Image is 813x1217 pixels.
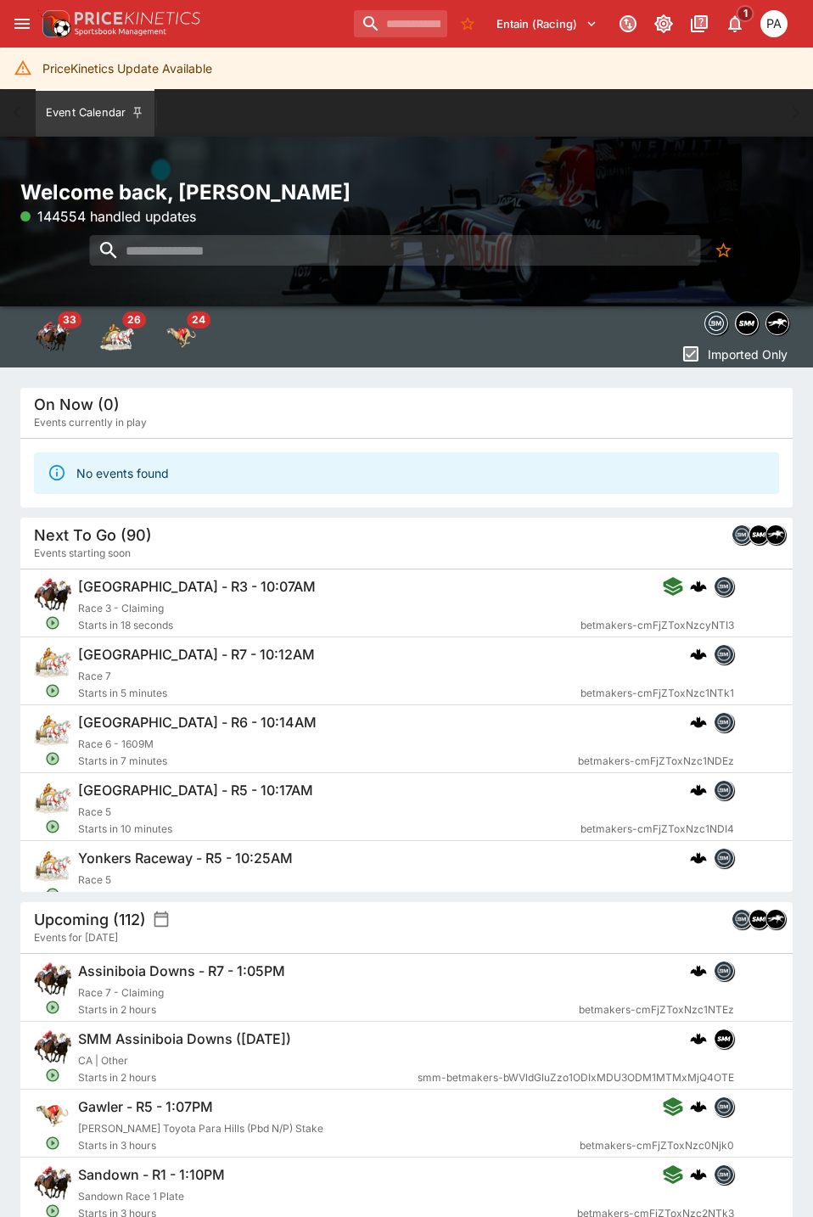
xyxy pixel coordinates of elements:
button: open drawer [7,8,37,39]
img: harness_racing.png [34,644,71,681]
svg: Open [45,819,60,834]
div: cerberus [690,714,707,731]
img: logo-cerberus.svg [690,1030,707,1047]
img: greyhound_racing.png [34,1096,71,1134]
img: betmakers.png [715,781,733,799]
img: harness_racing [100,320,134,354]
span: Race 7 - Claiming [78,986,164,999]
div: betmakers [732,524,752,545]
div: cerberus [690,1166,707,1183]
h6: Yonkers Raceway - R5 - 10:25AM [78,850,293,867]
span: smm-betmakers-bWVldGluZzo1ODIxMDU3ODM1MTMxMjQ4OTE [418,1069,734,1086]
img: logo-cerberus.svg [690,578,707,595]
img: greyhound_racing [165,320,199,354]
div: nztr [765,909,786,929]
button: Event Calendar [36,89,154,137]
img: betmakers.png [732,910,751,928]
h5: Upcoming (112) [34,910,146,929]
h6: [GEOGRAPHIC_DATA] - R5 - 10:17AM [78,782,313,799]
img: betmakers.png [715,713,733,732]
img: logo-cerberus.svg [690,1098,707,1115]
svg: Open [45,1068,60,1083]
div: Event type filters [701,306,793,340]
svg: Open [45,887,60,902]
button: Documentation [684,8,715,39]
img: horse_racing.png [34,576,71,614]
img: betmakers.png [715,849,733,867]
img: samemeetingmulti.png [749,525,768,544]
img: betmakers.png [732,525,751,544]
button: No Bookmarks [454,10,481,37]
img: harness_racing.png [34,780,71,817]
span: Race 6 - 1609M [78,737,154,750]
button: Select Tenant [486,10,608,37]
img: nztr.png [766,525,785,544]
span: CA | Other [78,1054,128,1067]
div: PriceKinetics Update Available [42,53,212,84]
span: 26 [122,311,146,328]
div: betmakers [714,848,734,868]
img: samemeetingmulti.png [736,312,758,334]
button: Notifications [720,8,750,39]
img: nztr.png [766,312,788,334]
img: betmakers.png [715,1165,733,1184]
span: Events starting soon [34,545,131,562]
div: nztr [765,524,786,545]
span: betmakers-cmFjZToxNzc1NDEz [578,753,734,770]
span: betmakers-cmFjZToxNzc1NDI4 [580,821,734,838]
img: logo-cerberus.svg [690,646,707,663]
img: Sportsbook Management [75,28,166,36]
img: horse_racing.png [34,1029,71,1066]
div: Event type filters [20,306,214,367]
p: 144554 handled updates [20,206,196,227]
button: Connected to PK [613,8,643,39]
div: samemeetingmulti [714,1029,734,1049]
div: Horse Racing [36,320,70,354]
div: Greyhound Racing [165,320,199,354]
span: Race 5 [78,805,111,818]
img: samemeetingmulti.png [715,1029,733,1048]
div: betmakers [714,576,734,597]
img: harness_racing.png [34,712,71,749]
span: Starts in 10 minutes [78,821,580,838]
div: cerberus [690,646,707,663]
img: harness_racing.png [34,848,71,885]
img: betmakers.png [715,645,733,664]
img: logo-cerberus.svg [690,782,707,799]
div: betmakers [714,644,734,665]
span: Events currently in play [34,414,147,431]
span: Starts in 5 minutes [78,685,580,702]
button: Peter Addley [755,5,793,42]
span: Starts in 2 hours [78,1001,579,1018]
span: 33 [58,311,81,328]
img: horse_racing.png [34,961,71,998]
img: PriceKinetics Logo [37,7,71,41]
div: cerberus [690,1098,707,1115]
h6: [GEOGRAPHIC_DATA] - R3 - 10:07AM [78,578,316,596]
div: cerberus [690,578,707,595]
img: betmakers.png [715,962,733,980]
span: betmakers-cmFjZToxNzc1ODQ5 [576,889,734,906]
svg: Open [45,751,60,766]
div: betmakers [704,311,728,335]
span: 1 [737,5,754,22]
div: samemeetingmulti [749,909,769,929]
h6: Gawler - R5 - 1:07PM [78,1098,213,1116]
span: Race 3 - Claiming [78,602,164,614]
img: logo-cerberus.svg [690,962,707,979]
span: Starts in 7 minutes [78,753,578,770]
svg: Open [45,1136,60,1151]
div: betmakers [714,1164,734,1185]
div: samemeetingmulti [749,524,769,545]
div: Peter Addley [760,10,788,37]
div: cerberus [690,962,707,979]
span: Race 7 [78,670,111,682]
div: betmakers [714,961,734,981]
span: betmakers-cmFjZToxNzc1NTEz [579,1001,734,1018]
span: betmakers-cmFjZToxNzcyNTI3 [580,617,734,634]
img: logo-cerberus.svg [690,850,707,866]
span: Race 5 [78,873,111,886]
div: cerberus [690,850,707,866]
input: search [354,10,447,37]
span: [PERSON_NAME] Toyota Para Hills (Pbd N/P) Stake [78,1122,323,1135]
